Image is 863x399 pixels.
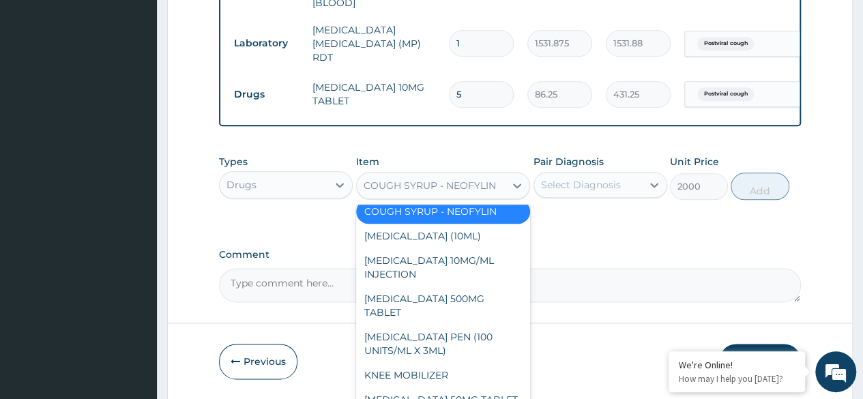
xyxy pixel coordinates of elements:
[679,359,795,371] div: We're Online!
[227,82,306,107] td: Drugs
[533,155,604,168] label: Pair Diagnosis
[719,344,801,379] button: Submit
[697,37,754,50] span: Postviral cough
[679,373,795,385] p: How may I help you today?
[356,286,531,325] div: [MEDICAL_DATA] 500MG TABLET
[670,155,719,168] label: Unit Price
[226,178,257,192] div: Drugs
[731,173,789,200] button: Add
[356,199,531,224] div: COUGH SYRUP - NEOFYLIN
[25,68,55,102] img: d_794563401_company_1708531726252_794563401
[219,156,248,168] label: Types
[356,155,379,168] label: Item
[306,74,442,115] td: [MEDICAL_DATA] 10MG TABLET
[71,76,229,94] div: Chat with us now
[364,179,496,192] div: COUGH SYRUP - NEOFYLIN
[219,249,801,261] label: Comment
[219,344,297,379] button: Previous
[356,325,531,363] div: [MEDICAL_DATA] PEN (100 UNITS/ML X 3ML)
[224,7,257,40] div: Minimize live chat window
[697,87,754,101] span: Postviral cough
[356,224,531,248] div: [MEDICAL_DATA] (10ML)
[356,248,531,286] div: [MEDICAL_DATA] 10MG/ML INJECTION
[7,259,260,307] textarea: Type your message and hit 'Enter'
[541,178,621,192] div: Select Diagnosis
[306,16,442,71] td: [MEDICAL_DATA] [MEDICAL_DATA] (MP) RDT
[79,115,188,253] span: We're online!
[356,363,531,387] div: KNEE MOBILIZER
[227,31,306,56] td: Laboratory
